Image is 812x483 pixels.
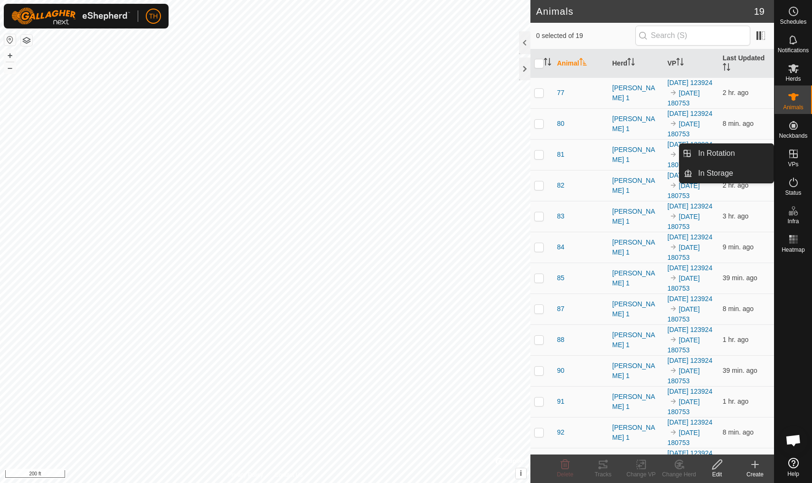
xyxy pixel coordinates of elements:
[783,104,803,110] span: Animals
[553,49,608,78] th: Animal
[719,49,774,78] th: Last Updated
[668,295,713,303] a: [DATE] 123924
[612,361,660,381] div: [PERSON_NAME] 1
[668,89,700,107] a: [DATE] 180753
[723,181,749,189] span: Sep 9, 2025 at 4:02 PM
[736,470,774,479] div: Create
[668,141,713,148] a: [DATE] 123924
[670,243,677,251] img: to
[612,268,660,288] div: [PERSON_NAME] 1
[723,120,754,127] span: Sep 9, 2025 at 6:02 PM
[608,49,663,78] th: Herd
[668,398,700,416] a: [DATE] 180753
[698,148,735,159] span: In Rotation
[612,330,660,350] div: [PERSON_NAME] 1
[557,180,565,190] span: 82
[668,357,713,364] a: [DATE] 123924
[668,449,713,457] a: [DATE] 123924
[668,336,700,354] a: [DATE] 180753
[785,190,801,196] span: Status
[668,367,700,385] a: [DATE] 180753
[723,305,754,313] span: Sep 9, 2025 at 6:02 PM
[668,202,713,210] a: [DATE] 123924
[557,397,565,407] span: 91
[670,89,677,96] img: to
[227,471,263,479] a: Privacy Policy
[723,65,730,72] p-sorticon: Activate to sort
[698,470,736,479] div: Edit
[670,151,677,158] img: to
[557,88,565,98] span: 77
[544,59,551,67] p-sorticon: Activate to sort
[787,471,799,477] span: Help
[668,79,713,86] a: [DATE] 123924
[612,176,660,196] div: [PERSON_NAME] 1
[668,275,700,292] a: [DATE] 180753
[676,59,684,67] p-sorticon: Activate to sort
[557,335,565,345] span: 88
[723,212,749,220] span: Sep 9, 2025 at 3:02 PM
[4,50,16,61] button: +
[557,427,565,437] span: 92
[584,470,622,479] div: Tracks
[21,35,32,46] button: Map Layers
[612,145,660,165] div: [PERSON_NAME] 1
[670,181,677,189] img: to
[557,150,565,160] span: 81
[627,59,635,67] p-sorticon: Activate to sort
[668,429,700,446] a: [DATE] 180753
[723,274,757,282] span: Sep 9, 2025 at 5:32 PM
[668,264,713,272] a: [DATE] 123924
[785,76,801,82] span: Herds
[660,470,698,479] div: Change Herd
[520,469,522,477] span: i
[11,8,130,25] img: Gallagher Logo
[668,233,713,241] a: [DATE] 123924
[782,247,805,253] span: Heatmap
[668,110,713,117] a: [DATE] 123924
[779,133,807,139] span: Neckbands
[668,213,700,230] a: [DATE] 180753
[723,89,749,96] span: Sep 9, 2025 at 3:31 PM
[668,244,700,261] a: [DATE] 180753
[149,11,158,21] span: TH
[723,336,749,343] span: Sep 9, 2025 at 4:32 PM
[668,120,700,138] a: [DATE] 180753
[723,367,757,374] span: Sep 9, 2025 at 5:31 PM
[557,471,574,478] span: Delete
[557,242,565,252] span: 84
[754,4,765,19] span: 19
[612,392,660,412] div: [PERSON_NAME] 1
[723,398,749,405] span: Sep 9, 2025 at 4:32 PM
[723,428,754,436] span: Sep 9, 2025 at 6:02 PM
[668,418,713,426] a: [DATE] 123924
[612,207,660,227] div: [PERSON_NAME] 1
[612,114,660,134] div: [PERSON_NAME] 1
[612,423,660,443] div: [PERSON_NAME] 1
[779,426,808,455] div: Open chat
[612,299,660,319] div: [PERSON_NAME] 1
[536,6,754,17] h2: Animals
[612,83,660,103] div: [PERSON_NAME] 1
[692,164,774,183] a: In Storage
[723,243,754,251] span: Sep 9, 2025 at 6:02 PM
[579,59,587,67] p-sorticon: Activate to sort
[680,144,774,163] li: In Rotation
[557,273,565,283] span: 85
[668,305,700,323] a: [DATE] 180753
[670,428,677,436] img: to
[670,367,677,374] img: to
[557,304,565,314] span: 87
[612,454,660,474] div: [PERSON_NAME] 1
[668,182,700,199] a: [DATE] 180753
[680,164,774,183] li: In Storage
[557,119,565,129] span: 80
[670,120,677,127] img: to
[274,471,302,479] a: Contact Us
[692,144,774,163] a: In Rotation
[668,388,713,395] a: [DATE] 123924
[664,49,719,78] th: VP
[698,168,733,179] span: In Storage
[557,366,565,376] span: 90
[668,151,700,169] a: [DATE] 180753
